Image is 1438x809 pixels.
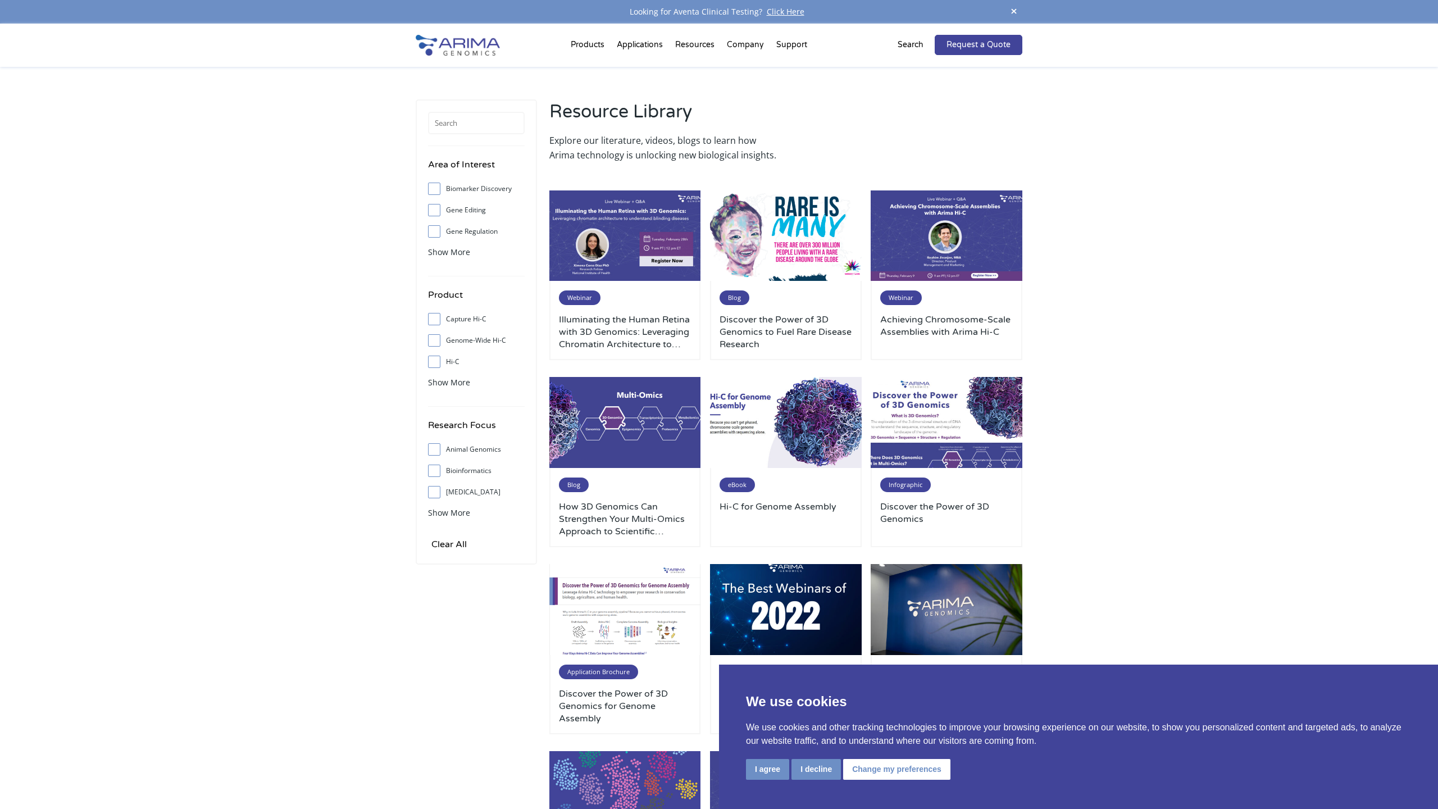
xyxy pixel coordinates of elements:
[549,133,780,162] p: Explore our literature, videos, blogs to learn how Arima technology is unlocking new biological i...
[935,35,1022,55] a: Request a Quote
[416,35,500,56] img: Arima-Genomics-logo
[880,313,1013,351] a: Achieving Chromosome-Scale Assemblies with Arima Hi-C
[428,112,525,134] input: Search
[428,418,525,441] h4: Research Focus
[428,507,470,518] span: Show More
[720,290,749,305] span: Blog
[549,99,780,133] h2: Resource Library
[428,462,525,479] label: Bioinformatics
[746,692,1411,712] p: We use cookies
[559,290,600,305] span: Webinar
[559,501,691,538] a: How 3D Genomics Can Strengthen Your Multi-Omics Approach to Scientific Research
[428,157,525,180] h4: Area of Interest
[428,311,525,328] label: Capture Hi-C
[428,537,470,552] input: Clear All
[871,190,1022,281] img: February-2023-Webinar-Product-500x300.jpg
[762,6,809,17] a: Click Here
[880,290,922,305] span: Webinar
[428,441,525,458] label: Animal Genomics
[791,759,841,780] button: I decline
[559,478,589,492] span: Blog
[416,4,1022,19] div: Looking for Aventa Clinical Testing?
[720,501,852,538] a: Hi-C for Genome Assembly
[549,190,701,281] img: February-Webinar-500x300.jpg
[428,223,525,240] label: Gene Regulation
[871,377,1022,468] img: Image_Discover-the-Power-of-3D-Genomics-500x300.jpg
[843,759,950,780] button: Change my preferences
[559,313,691,351] a: Illuminating the Human Retina with 3D Genomics: Leveraging Chromatin Architecture to Understand B...
[710,564,862,655] img: 2022-Webinars-500x300.jpg
[880,501,1013,538] a: Discover the Power of 3D Genomics
[428,180,525,197] label: Biomarker Discovery
[428,353,525,370] label: Hi-C
[428,332,525,349] label: Genome-Wide Hi-C
[720,478,755,492] span: eBook
[746,759,789,780] button: I agree
[428,202,525,219] label: Gene Editing
[428,484,525,501] label: [MEDICAL_DATA]
[898,38,923,52] p: Search
[428,247,470,257] span: Show More
[880,478,931,492] span: Infographic
[720,313,852,351] a: Discover the Power of 3D Genomics to Fuel Rare Disease Research
[871,564,1022,655] img: Arima_Genomics_071-e1671574380604-500x300.jpg
[746,721,1411,748] p: We use cookies and other tracking technologies to improve your browsing experience on our website...
[710,377,862,468] img: Image-Ebook-Hi-C-for-Genome-Assembly-500x300.jpg
[559,665,638,679] span: Application Brochure
[428,377,470,388] span: Show More
[428,288,525,311] h4: Product
[549,377,701,468] img: Multi_Omics-500x300.jpg
[559,688,691,725] a: Discover the Power of 3D Genomics for Genome Assembly
[710,190,862,281] img: Rare-is-Many_-500x300.png
[549,564,701,655] img: Image-Discover-the-power-of-3D-genomics-for-genome-assembly-500x300.png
